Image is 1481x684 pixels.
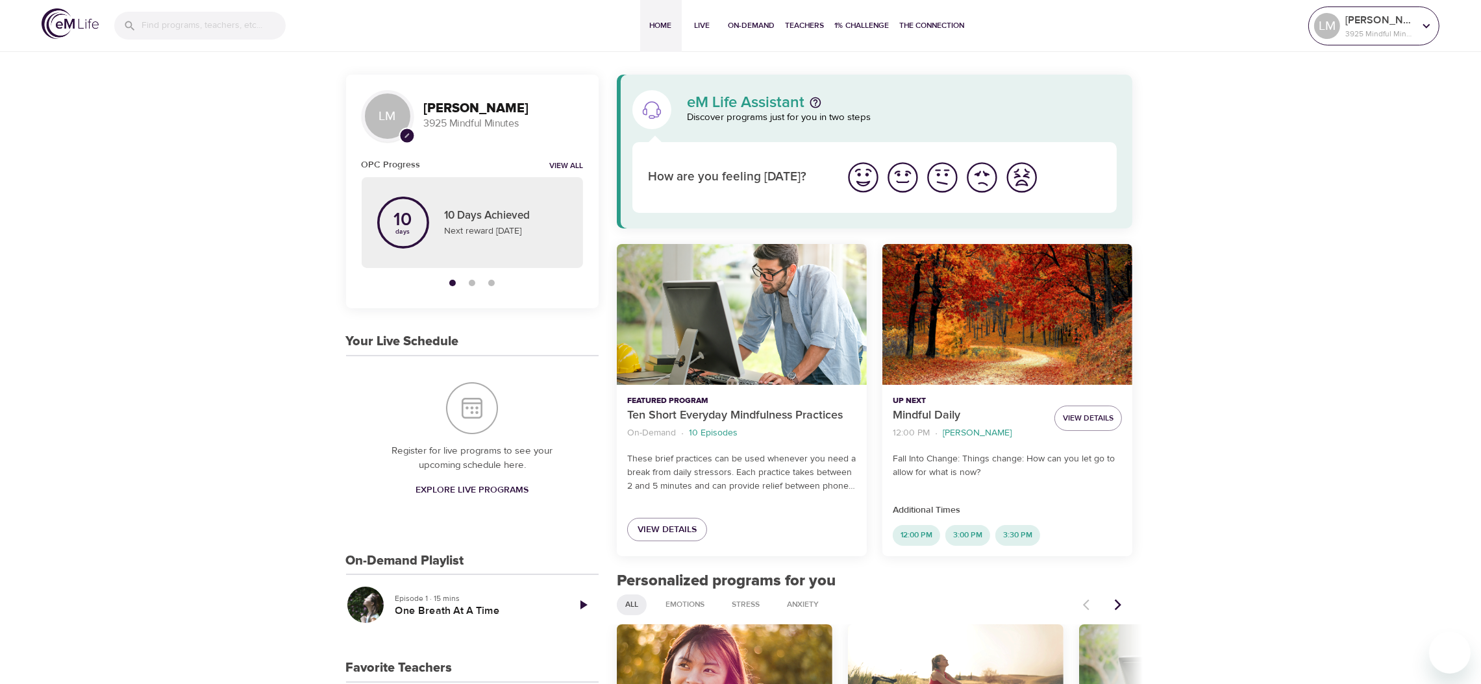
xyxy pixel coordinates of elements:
[658,599,712,610] span: Emotions
[1004,160,1039,195] img: worst
[424,116,583,131] p: 3925 Mindful Minutes
[964,160,1000,195] img: bad
[893,530,940,541] span: 12:00 PM
[627,424,856,442] nav: breadcrumb
[567,589,599,620] a: Play Episode
[687,95,804,110] p: eM Life Assistant
[687,19,718,32] span: Live
[617,572,1133,591] h2: Personalized programs for you
[627,407,856,424] p: Ten Short Everyday Mindfulness Practices
[394,211,412,229] p: 10
[900,19,965,32] span: The Connection
[995,525,1040,546] div: 3:30 PM
[1314,13,1340,39] div: LM
[395,592,557,604] p: Episode 1 · 15 mins
[362,90,414,142] div: LM
[945,530,990,541] span: 3:00 PM
[728,19,775,32] span: On-Demand
[962,158,1002,197] button: I'm feeling bad
[778,594,827,615] div: Anxiety
[845,160,881,195] img: great
[885,160,921,195] img: good
[617,594,647,615] div: All
[689,426,738,440] p: 10 Episodes
[416,482,529,498] span: Explore Live Programs
[1104,591,1132,619] button: Next items
[617,599,646,610] span: All
[410,478,534,502] a: Explore Live Programs
[346,554,464,568] h3: On-Demand Playlist
[627,452,856,493] p: These brief practices can be used whenever you need a break from daily stressors. Each practice t...
[1054,406,1122,431] button: View Details
[995,530,1040,541] span: 3:30 PM
[1063,411,1114,425] span: View Details
[681,424,684,442] li: ·
[617,244,867,385] button: Ten Short Everyday Mindfulness Practices
[42,8,99,39] img: logo
[372,444,573,473] p: Register for live programs to see your upcoming schedule here.
[445,225,567,238] p: Next reward [DATE]
[893,525,940,546] div: 12:00 PM
[645,19,677,32] span: Home
[394,229,412,234] p: days
[641,99,662,120] img: eM Life Assistant
[724,599,767,610] span: Stress
[786,19,825,32] span: Teachers
[549,161,583,172] a: View all notifications
[893,395,1044,407] p: Up Next
[779,599,827,610] span: Anxiety
[346,334,459,349] h3: Your Live Schedule
[445,208,567,225] p: 10 Days Achieved
[346,661,453,676] h3: Favorite Teachers
[657,594,713,615] div: Emotions
[723,594,768,615] div: Stress
[627,395,856,407] p: Featured Program
[395,604,557,618] h5: One Breath At A Time
[1345,28,1414,40] p: 3925 Mindful Minutes
[1002,158,1041,197] button: I'm feeling worst
[923,158,962,197] button: I'm feeling ok
[893,504,1122,517] p: Additional Times
[883,158,923,197] button: I'm feeling good
[893,424,1044,442] nav: breadcrumb
[1345,12,1414,28] p: [PERSON_NAME]
[424,101,583,116] h3: [PERSON_NAME]
[648,168,828,187] p: How are you feeling [DATE]?
[687,110,1117,125] p: Discover programs just for you in two steps
[362,158,421,172] h6: OPC Progress
[627,518,707,542] a: View Details
[346,585,385,624] button: One Breath At A Time
[627,426,676,440] p: On-Demand
[945,525,990,546] div: 3:00 PM
[638,522,697,538] span: View Details
[835,19,890,32] span: 1% Challenge
[142,12,286,40] input: Find programs, teachers, etc...
[935,424,938,442] li: ·
[943,426,1012,440] p: [PERSON_NAME]
[893,426,930,440] p: 12:00 PM
[446,382,498,434] img: Your Live Schedule
[1429,632,1471,674] iframe: Button to launch messaging window
[893,452,1122,480] p: Fall Into Change: Things change: How can you let go to allow for what is now?
[843,158,883,197] button: I'm feeling great
[882,244,1132,385] button: Mindful Daily
[893,407,1044,424] p: Mindful Daily
[925,160,960,195] img: ok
